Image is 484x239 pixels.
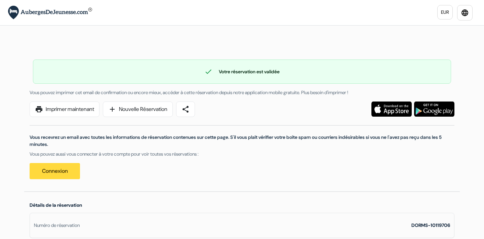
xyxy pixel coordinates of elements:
strong: DORMS-10119706 [411,222,450,228]
span: Vous pouvez imprimer cet email de confirmation ou encore mieux, accéder à cette réservation depui... [30,89,348,95]
a: share [176,102,195,117]
a: EUR [437,5,453,19]
a: language [457,5,473,21]
div: Votre réservation est validée [33,68,451,76]
p: Vous recevrez un email avec toutes les informations de réservation contenues sur cette page. S'il... [30,134,454,148]
p: Vous pouvez aussi vous connecter à votre compte pour voir toutes vos réservations : [30,151,454,158]
span: print [35,105,43,113]
img: Téléchargez l'application gratuite [371,102,412,117]
a: Connexion [30,163,80,179]
span: Détails de la réservation [30,202,82,208]
span: share [182,105,190,113]
span: check [204,68,212,76]
img: Téléchargez l'application gratuite [414,102,454,117]
span: add [108,105,116,113]
a: printImprimer maintenant [30,102,99,117]
img: AubergesDeJeunesse.com [8,6,92,19]
a: addNouvelle Réservation [103,102,173,117]
div: Numéro de réservation [34,222,80,229]
i: language [461,9,469,17]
